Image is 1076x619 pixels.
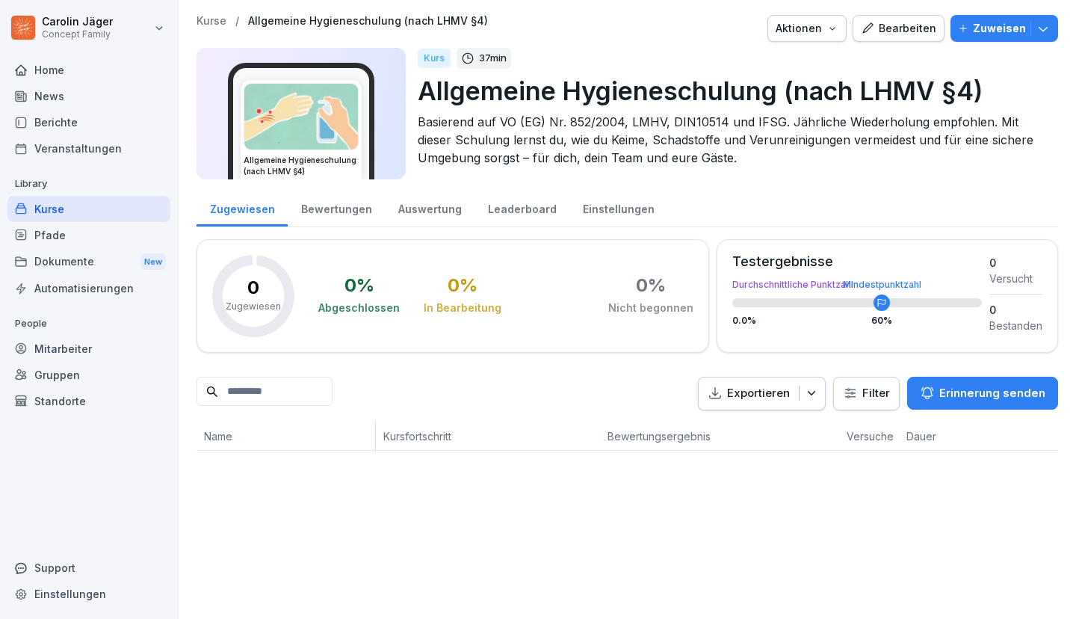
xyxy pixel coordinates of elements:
[7,312,170,336] p: People
[973,20,1026,37] p: Zuweisen
[569,188,667,227] a: Einstellungen
[861,20,936,37] div: Bearbeiten
[235,15,239,28] p: /
[989,318,1042,333] div: Bestanden
[906,428,966,444] p: Dauer
[7,275,170,301] a: Automatisierungen
[7,222,170,248] a: Pfade
[950,15,1058,42] button: Zuweisen
[474,188,569,227] a: Leaderboard
[7,57,170,83] a: Home
[7,248,170,276] a: DokumenteNew
[853,15,944,42] button: Bearbeiten
[607,428,832,444] p: Bewertungsergebnis
[418,49,451,68] div: Kurs
[843,386,890,401] div: Filter
[989,255,1042,271] div: 0
[140,253,166,271] div: New
[244,84,358,150] img: gxsnf7ygjsfsmxd96jxi4ufn.png
[732,280,982,289] div: Durchschnittliche Punktzahl
[42,16,113,28] p: Carolin Jäger
[7,109,170,135] a: Berichte
[244,155,359,177] h3: Allgemeine Hygieneschulung (nach LHMV §4)
[847,428,891,444] p: Versuche
[226,300,281,313] p: Zugewiesen
[732,316,982,325] div: 0.0 %
[385,188,474,227] a: Auswertung
[732,255,982,268] div: Testergebnisse
[989,271,1042,286] div: Versucht
[907,377,1058,410] button: Erinnerung senden
[418,113,1046,167] p: Basierend auf VO (EG) Nr. 852/2004, LMHV, DIN10514 und IFSG. Jährliche Wiederholung empfohlen. Mi...
[608,301,693,315] div: Nicht begonnen
[204,428,368,444] p: Name
[989,302,1042,318] div: 0
[7,83,170,109] a: News
[344,277,374,295] div: 0 %
[448,277,477,295] div: 0 %
[7,388,170,414] a: Standorte
[42,29,113,40] p: Concept Family
[871,316,892,325] div: 60 %
[418,72,1046,110] p: Allgemeine Hygieneschulung (nach LHMV §4)
[7,196,170,222] a: Kurse
[383,428,593,444] p: Kursfortschritt
[248,15,488,28] a: Allgemeine Hygieneschulung (nach LHMV §4)
[843,280,921,289] div: Mindestpunktzahl
[247,279,259,297] p: 0
[7,172,170,196] p: Library
[479,51,507,66] p: 37 min
[776,20,838,37] div: Aktionen
[197,188,288,227] a: Zugewiesen
[834,378,899,410] button: Filter
[698,377,826,410] button: Exportieren
[7,336,170,362] a: Mitarbeiter
[7,248,170,276] div: Dokumente
[7,362,170,388] a: Gruppen
[7,555,170,581] div: Support
[288,188,385,227] a: Bewertungen
[197,15,226,28] a: Kurse
[727,385,790,402] p: Exportieren
[939,385,1045,401] p: Erinnerung senden
[767,15,847,42] button: Aktionen
[7,581,170,607] a: Einstellungen
[7,135,170,161] a: Veranstaltungen
[424,301,501,315] div: In Bearbeitung
[318,301,400,315] div: Abgeschlossen
[636,277,666,295] div: 0 %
